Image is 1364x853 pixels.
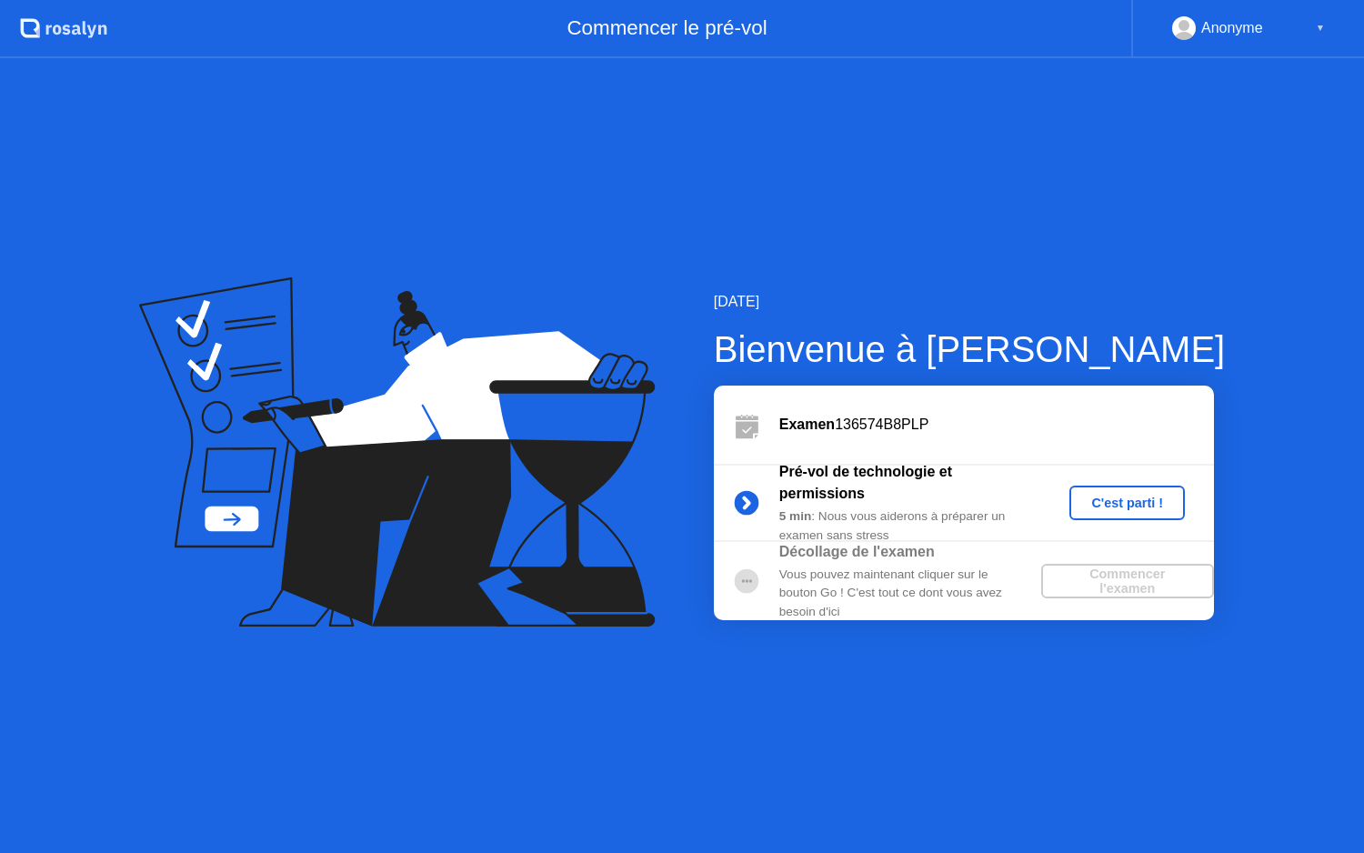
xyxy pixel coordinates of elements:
[779,414,1214,436] div: 136574B8PLP
[779,464,952,501] b: Pré-vol de technologie et permissions
[1069,486,1185,520] button: C'est parti !
[714,291,1225,313] div: [DATE]
[779,544,935,559] b: Décollage de l'examen
[779,509,812,523] b: 5 min
[1048,567,1207,596] div: Commencer l'examen
[779,416,835,432] b: Examen
[1077,496,1178,510] div: C'est parti !
[779,507,1041,545] div: : Nous vous aiderons à préparer un examen sans stress
[714,322,1225,376] div: Bienvenue à [PERSON_NAME]
[779,566,1041,621] div: Vous pouvez maintenant cliquer sur le bouton Go ! C'est tout ce dont vous avez besoin d'ici
[1041,564,1214,598] button: Commencer l'examen
[1201,16,1263,40] div: Anonyme
[1316,16,1325,40] div: ▼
